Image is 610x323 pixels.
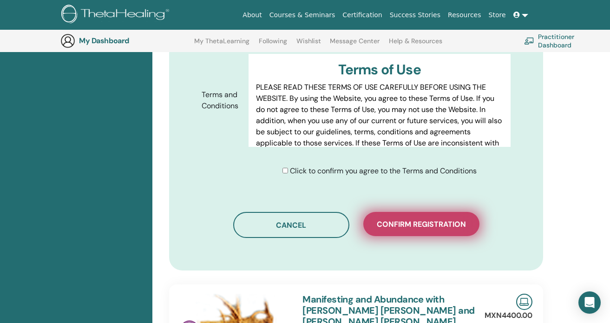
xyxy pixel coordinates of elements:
[339,7,386,24] a: Certification
[524,31,603,51] a: Practitioner Dashboard
[389,37,442,52] a: Help & Resources
[363,212,479,236] button: Confirm registration
[266,7,339,24] a: Courses & Seminars
[524,37,534,45] img: chalkboard-teacher.svg
[256,82,503,171] p: PLEASE READ THESE TERMS OF USE CAREFULLY BEFORE USING THE WEBSITE. By using the Website, you agre...
[290,166,477,176] span: Click to confirm you agree to the Terms and Conditions
[259,37,287,52] a: Following
[386,7,444,24] a: Success Stories
[256,61,503,78] h3: Terms of Use
[485,7,510,24] a: Store
[296,37,321,52] a: Wishlist
[60,33,75,48] img: generic-user-icon.jpg
[79,36,172,45] h3: My Dashboard
[330,37,380,52] a: Message Center
[485,310,532,321] p: MXN4400.00
[194,37,249,52] a: My ThetaLearning
[377,219,466,229] span: Confirm registration
[195,86,249,115] label: Terms and Conditions
[516,294,532,310] img: Live Online Seminar
[276,220,306,230] span: Cancel
[578,291,601,314] div: Open Intercom Messenger
[233,212,349,238] button: Cancel
[239,7,265,24] a: About
[444,7,485,24] a: Resources
[61,5,172,26] img: logo.png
